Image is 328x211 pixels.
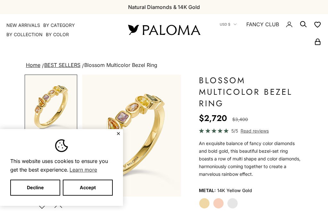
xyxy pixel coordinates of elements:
[84,62,157,68] span: Blossom Multicolor Bezel Ring
[116,132,120,135] button: Close
[25,75,77,139] button: Go to item 1
[25,75,77,138] img: #YellowGold
[46,31,69,38] summary: By Color
[246,20,279,28] a: FANCY CLUB
[10,157,113,174] span: This website uses cookies to ensure you get the best experience.
[199,140,303,178] p: An exquisite balance of fancy color diamonds and bold gold, this beautiful bezel-set ring boasts ...
[10,180,60,196] button: Decline
[128,3,200,11] p: Natural Diamonds & 14K Gold
[199,127,303,134] a: 5/5 Read reviews
[69,165,98,174] a: Learn more
[217,186,252,195] variant-option-value: 14K Yellow Gold
[6,31,43,38] summary: By Collection
[63,180,113,196] button: Accept
[215,14,322,45] nav: Secondary navigation
[231,127,238,134] span: 5/5
[82,75,181,197] div: Item 1 of 16
[199,186,216,195] legend: Metal:
[199,75,303,109] h1: Blossom Multicolor Bezel Ring
[232,116,248,123] compare-at-price: $3,400
[55,139,68,152] img: Cookie banner
[82,75,181,197] img: #YellowGold
[220,21,230,27] span: USD $
[25,61,303,70] nav: breadcrumbs
[43,22,75,28] summary: By Category
[241,127,269,134] span: Read reviews
[26,62,40,68] a: Home
[6,22,113,38] nav: Primary navigation
[199,112,227,125] sale-price: $2,720
[44,62,80,68] a: BEST SELLERS
[220,21,237,27] button: USD $
[6,22,40,28] a: NEW ARRIVALS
